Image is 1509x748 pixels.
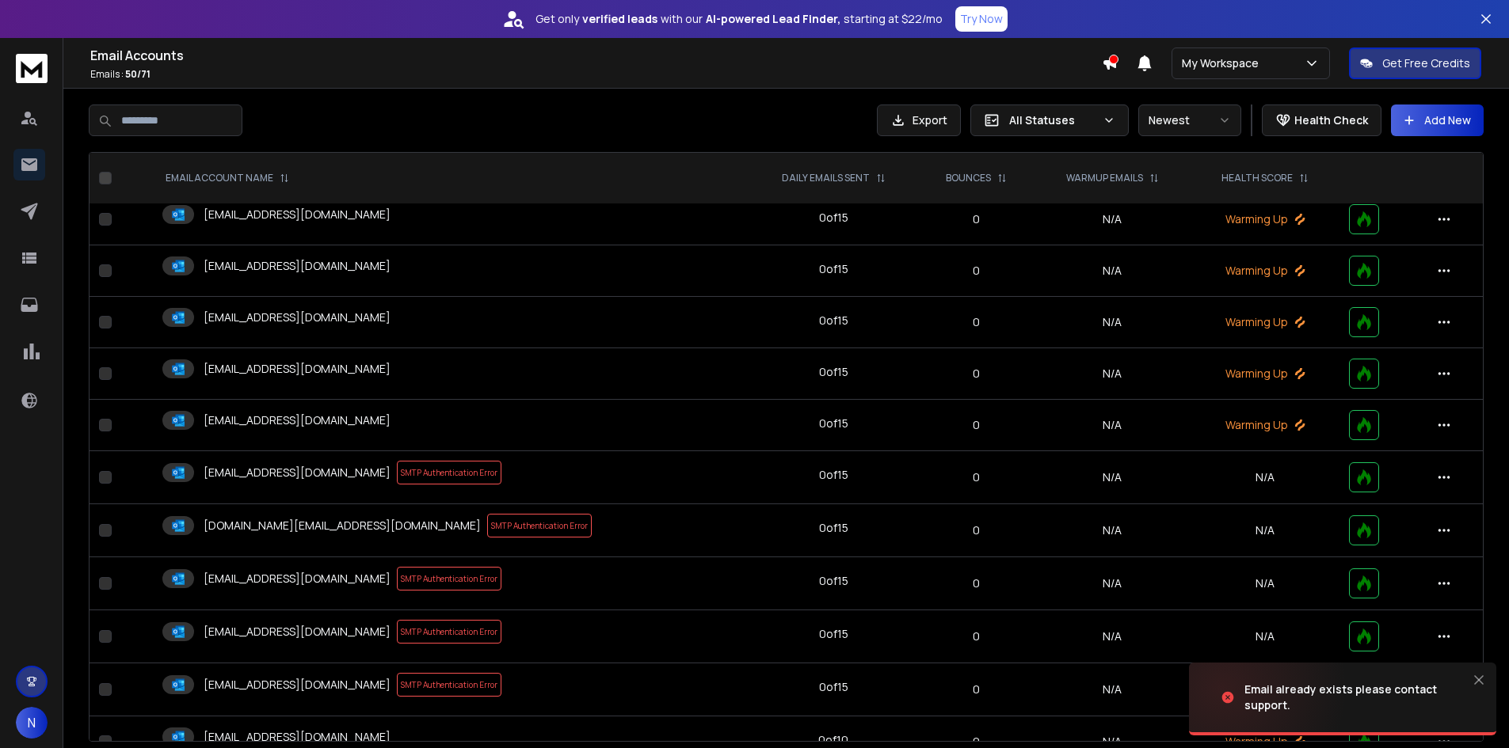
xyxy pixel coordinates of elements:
[1009,112,1096,128] p: All Statuses
[1034,504,1191,557] td: N/A
[204,624,391,640] p: [EMAIL_ADDRESS][DOMAIN_NAME]
[16,707,48,739] button: N
[204,309,391,325] p: [EMAIL_ADDRESS][DOMAIN_NAME]
[1034,557,1191,610] td: N/A
[782,172,870,184] p: DAILY EMAILS SENT
[819,261,848,277] div: 0 of 15
[929,469,1025,485] p: 0
[166,172,289,184] div: EMAIL ACCOUNT NAME
[946,172,991,184] p: BOUNCES
[1200,417,1330,433] p: Warming Up
[1200,575,1330,591] p: N/A
[819,626,848,642] div: 0 of 15
[1034,348,1191,400] td: N/A
[90,68,1102,81] p: Emails :
[819,416,848,431] div: 0 of 15
[1262,104,1381,136] button: Health Check
[1182,55,1265,71] p: My Workspace
[204,518,481,533] p: [DOMAIN_NAME][EMAIL_ADDRESS][DOMAIN_NAME]
[929,314,1025,330] p: 0
[487,514,592,537] span: SMTP Authentication Error
[1034,245,1191,297] td: N/A
[204,361,391,377] p: [EMAIL_ADDRESS][DOMAIN_NAME]
[929,211,1025,227] p: 0
[1034,297,1191,348] td: N/A
[1200,522,1330,538] p: N/A
[819,210,848,226] div: 0 of 15
[1349,47,1481,79] button: Get Free Credits
[818,732,848,748] div: 0 of 10
[1200,314,1330,330] p: Warming Up
[1244,682,1477,713] div: Email already exists please contact support.
[929,366,1025,382] p: 0
[929,575,1025,591] p: 0
[204,412,391,428] p: [EMAIL_ADDRESS][DOMAIN_NAME]
[397,673,501,697] span: SMTP Authentication Error
[397,620,501,644] span: SMTP Authentication Error
[1200,628,1330,644] p: N/A
[1200,366,1330,382] p: Warming Up
[929,417,1025,433] p: 0
[929,263,1025,279] p: 0
[819,573,848,589] div: 0 of 15
[397,567,501,590] span: SMTP Authentication Error
[204,677,391,693] p: [EMAIL_ADDRESS][DOMAIN_NAME]
[955,6,1008,32] button: Try Now
[1138,104,1241,136] button: Newest
[1034,400,1191,451] td: N/A
[1391,104,1484,136] button: Add New
[1034,663,1191,716] td: N/A
[535,11,943,27] p: Get only with our starting at $22/mo
[819,520,848,536] div: 0 of 15
[204,207,391,222] p: [EMAIL_ADDRESS][DOMAIN_NAME]
[706,11,840,27] strong: AI-powered Lead Finder,
[1221,172,1293,184] p: HEALTH SCORE
[1200,469,1330,485] p: N/A
[125,67,151,81] span: 50 / 71
[819,679,848,695] div: 0 of 15
[1034,610,1191,663] td: N/A
[929,628,1025,644] p: 0
[1034,451,1191,504] td: N/A
[204,571,391,587] p: [EMAIL_ADDRESS][DOMAIN_NAME]
[1382,55,1470,71] p: Get Free Credits
[1189,655,1347,740] img: image
[582,11,657,27] strong: verified leads
[929,682,1025,697] p: 0
[397,461,501,484] span: SMTP Authentication Error
[16,54,48,83] img: logo
[1200,211,1330,227] p: Warming Up
[204,729,391,745] p: [EMAIL_ADDRESS][DOMAIN_NAME]
[204,465,391,480] p: [EMAIL_ADDRESS][DOMAIN_NAME]
[90,46,1102,65] h1: Email Accounts
[1066,172,1143,184] p: WARMUP EMAILS
[1034,194,1191,245] td: N/A
[819,313,848,328] div: 0 of 15
[929,522,1025,538] p: 0
[204,258,391,274] p: [EMAIL_ADDRESS][DOMAIN_NAME]
[877,104,961,136] button: Export
[819,467,848,483] div: 0 of 15
[1294,112,1368,128] p: Health Check
[819,364,848,380] div: 0 of 15
[1200,263,1330,279] p: Warming Up
[960,11,1003,27] p: Try Now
